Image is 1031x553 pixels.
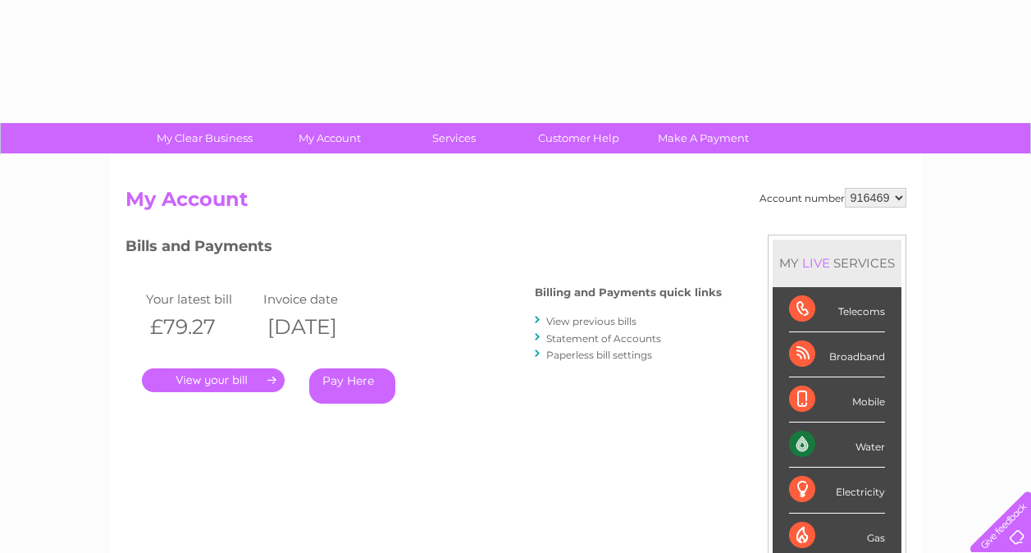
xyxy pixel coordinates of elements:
[799,255,833,271] div: LIVE
[546,315,636,327] a: View previous bills
[546,332,661,345] a: Statement of Accounts
[546,349,652,361] a: Paperless bill settings
[636,123,771,153] a: Make A Payment
[259,288,377,310] td: Invoice date
[386,123,522,153] a: Services
[142,288,260,310] td: Your latest bill
[511,123,646,153] a: Customer Help
[789,468,885,513] div: Electricity
[125,235,722,263] h3: Bills and Payments
[142,368,285,392] a: .
[309,368,395,404] a: Pay Here
[137,123,272,153] a: My Clear Business
[789,332,885,377] div: Broadband
[789,423,885,468] div: Water
[789,377,885,423] div: Mobile
[773,240,901,286] div: MY SERVICES
[125,188,906,219] h2: My Account
[760,188,906,208] div: Account number
[259,310,377,344] th: [DATE]
[789,287,885,332] div: Telecoms
[535,286,722,299] h4: Billing and Payments quick links
[262,123,397,153] a: My Account
[142,310,260,344] th: £79.27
